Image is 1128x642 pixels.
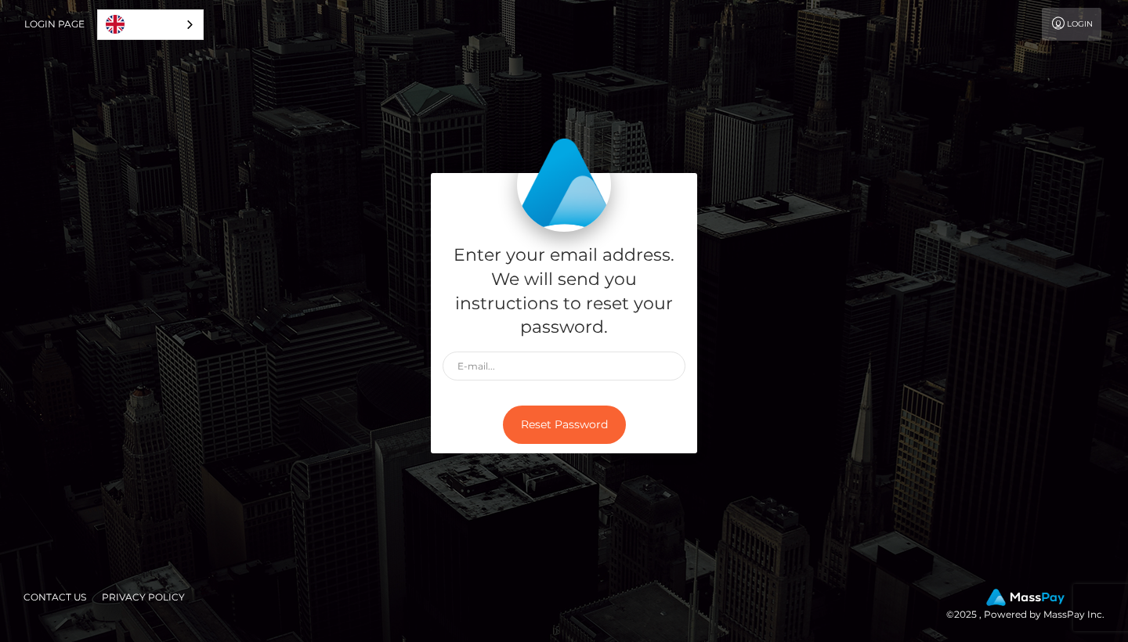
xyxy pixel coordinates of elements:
img: MassPay Login [517,138,611,232]
div: © 2025 , Powered by MassPay Inc. [946,589,1116,623]
aside: Language selected: English [97,9,204,40]
a: Login Page [24,8,85,41]
img: MassPay [986,589,1065,606]
a: Login [1042,8,1101,41]
a: Privacy Policy [96,585,191,609]
a: Contact Us [17,585,92,609]
a: English [98,10,203,39]
button: Reset Password [503,406,626,444]
input: E-mail... [443,352,685,381]
h5: Enter your email address. We will send you instructions to reset your password. [443,243,685,340]
div: Language [97,9,204,40]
